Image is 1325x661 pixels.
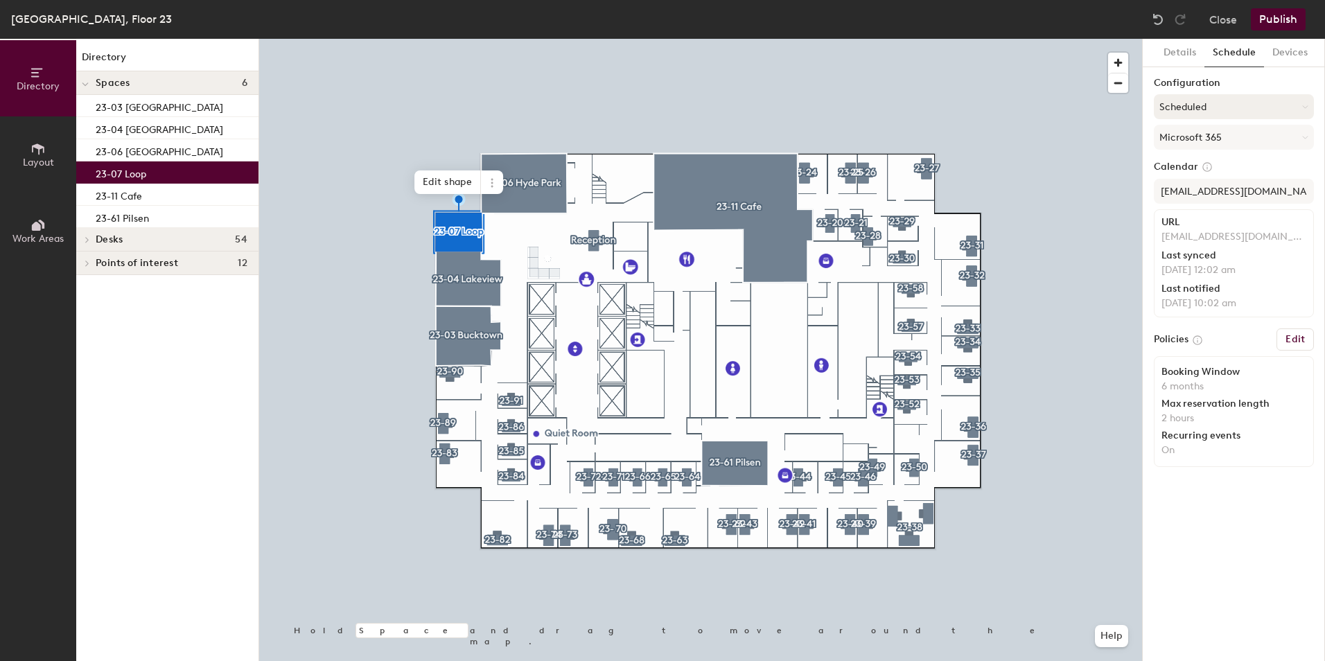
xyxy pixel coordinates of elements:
label: Configuration [1154,78,1314,89]
button: Publish [1251,8,1306,30]
button: Details [1155,39,1204,67]
div: [GEOGRAPHIC_DATA], Floor 23 [11,10,172,28]
button: Microsoft 365 [1154,125,1314,150]
span: Desks [96,234,123,245]
span: Spaces [96,78,130,89]
button: Edit [1276,328,1314,351]
p: 23-61 Pilsen [96,209,149,224]
p: [DATE] 12:02 am [1161,264,1306,276]
button: Schedule [1204,39,1264,67]
label: Policies [1154,334,1188,345]
p: 23-04 [GEOGRAPHIC_DATA] [96,120,223,136]
p: [EMAIL_ADDRESS][DOMAIN_NAME] [1161,231,1306,243]
div: Last notified [1161,283,1306,294]
span: Points of interest [96,258,178,269]
button: Close [1209,8,1237,30]
button: Help [1095,625,1128,647]
p: 23-03 [GEOGRAPHIC_DATA] [96,98,223,114]
span: Layout [23,157,54,168]
span: 12 [238,258,247,269]
span: Edit shape [414,170,481,194]
button: Scheduled [1154,94,1314,119]
span: 54 [235,234,247,245]
p: [DATE] 10:02 am [1161,297,1306,310]
label: Calendar [1154,161,1314,173]
span: Work Areas [12,233,64,245]
img: Redo [1173,12,1187,26]
img: Undo [1151,12,1165,26]
h1: Directory [76,50,258,71]
p: 23-06 [GEOGRAPHIC_DATA] [96,142,223,158]
div: Recurring events [1161,430,1306,441]
div: URL [1161,217,1306,228]
p: 23-07 Loop [96,164,146,180]
input: Add calendar email [1154,179,1314,204]
div: Max reservation length [1161,398,1306,409]
div: Last synced [1161,250,1306,261]
h6: Edit [1285,334,1305,345]
p: 2 hours [1161,412,1306,425]
p: On [1161,444,1306,457]
button: Devices [1264,39,1316,67]
span: Directory [17,80,60,92]
div: Booking Window [1161,367,1306,378]
span: 6 [242,78,247,89]
p: 6 months [1161,380,1306,393]
p: 23-11 Cafe [96,186,142,202]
